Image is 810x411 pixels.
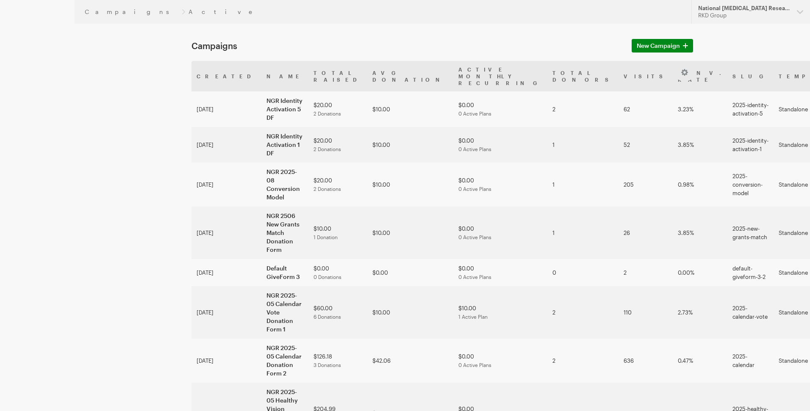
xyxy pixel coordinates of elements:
td: 1 [547,207,619,259]
td: [DATE] [191,127,261,163]
td: 3.85% [673,207,727,259]
td: $0.00 [453,339,547,383]
td: 0 [547,259,619,286]
th: Total Donors [547,61,619,91]
td: $0.00 [453,127,547,163]
td: 2.73% [673,286,727,339]
td: 0.47% [673,339,727,383]
span: 1 Active Plan [458,314,488,320]
td: 2025-new-grants-match [727,207,774,259]
td: NGR 2025-08 Conversion Model [261,163,308,207]
td: 0.98% [673,163,727,207]
td: $0.00 [367,259,453,286]
td: $0.00 [453,163,547,207]
td: $10.00 [367,127,453,163]
td: 2 [547,286,619,339]
span: 0 Donations [313,274,341,280]
td: 2 [547,339,619,383]
td: 3.85% [673,127,727,163]
td: NGR Identity Activation 5 DF [261,91,308,127]
td: [DATE] [191,286,261,339]
td: NGR 2025-05 Calendar Vote Donation Form 1 [261,286,308,339]
th: Slug [727,61,774,91]
span: 0 Active Plans [458,234,491,240]
span: 0 Active Plans [458,110,491,116]
td: 2025-calendar [727,339,774,383]
td: [DATE] [191,207,261,259]
td: $10.00 [367,286,453,339]
td: $10.00 [367,207,453,259]
td: $60.00 [308,286,367,339]
span: 0 Active Plans [458,146,491,152]
td: $0.00 [453,259,547,286]
th: Visits [619,61,673,91]
td: $10.00 [308,207,367,259]
td: $42.06 [367,339,453,383]
div: National [MEDICAL_DATA] Research [698,5,790,12]
td: 2 [619,259,673,286]
span: 2 Donations [313,186,341,192]
td: 2025-conversion-model [727,163,774,207]
td: 110 [619,286,673,339]
span: New Campaign [637,41,680,51]
td: $0.00 [453,91,547,127]
td: $126.18 [308,339,367,383]
th: Avg Donation [367,61,453,91]
td: $20.00 [308,127,367,163]
h1: Campaigns [191,41,621,51]
span: 1 Donation [313,234,338,240]
td: $0.00 [453,207,547,259]
td: [DATE] [191,339,261,383]
span: 3 Donations [313,362,341,368]
span: 2 Donations [313,110,341,116]
th: Name [261,61,308,91]
span: 6 Donations [313,314,341,320]
th: Active Monthly Recurring [453,61,547,91]
td: 62 [619,91,673,127]
td: [DATE] [191,163,261,207]
td: default-giveform-3-2 [727,259,774,286]
td: NGR 2506 New Grants Match Donation Form [261,207,308,259]
td: 636 [619,339,673,383]
td: NGR Identity Activation 1 DF [261,127,308,163]
div: RKD Group [698,12,790,19]
td: $20.00 [308,163,367,207]
span: 0 Active Plans [458,274,491,280]
td: 2 [547,91,619,127]
td: 2025-identity-activation-1 [727,127,774,163]
span: 0 Active Plans [458,362,491,368]
th: Conv. Rate [673,61,727,91]
td: 0.00% [673,259,727,286]
td: 26 [619,207,673,259]
td: [DATE] [191,259,261,286]
td: 2025-calendar-vote [727,286,774,339]
td: NGR 2025-05 Calendar Donation Form 2 [261,339,308,383]
a: Campaigns [85,8,178,15]
td: Default GiveForm 3 [261,259,308,286]
td: $10.00 [453,286,547,339]
td: 3.23% [673,91,727,127]
span: 2 Donations [313,146,341,152]
td: [DATE] [191,91,261,127]
th: Total Raised [308,61,367,91]
td: $20.00 [308,91,367,127]
th: Created [191,61,261,91]
td: 2025-identity-activation-5 [727,91,774,127]
td: 205 [619,163,673,207]
td: $0.00 [308,259,367,286]
td: $10.00 [367,91,453,127]
td: 1 [547,163,619,207]
td: 52 [619,127,673,163]
td: 1 [547,127,619,163]
a: New Campaign [632,39,693,52]
span: 0 Active Plans [458,186,491,192]
td: $10.00 [367,163,453,207]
